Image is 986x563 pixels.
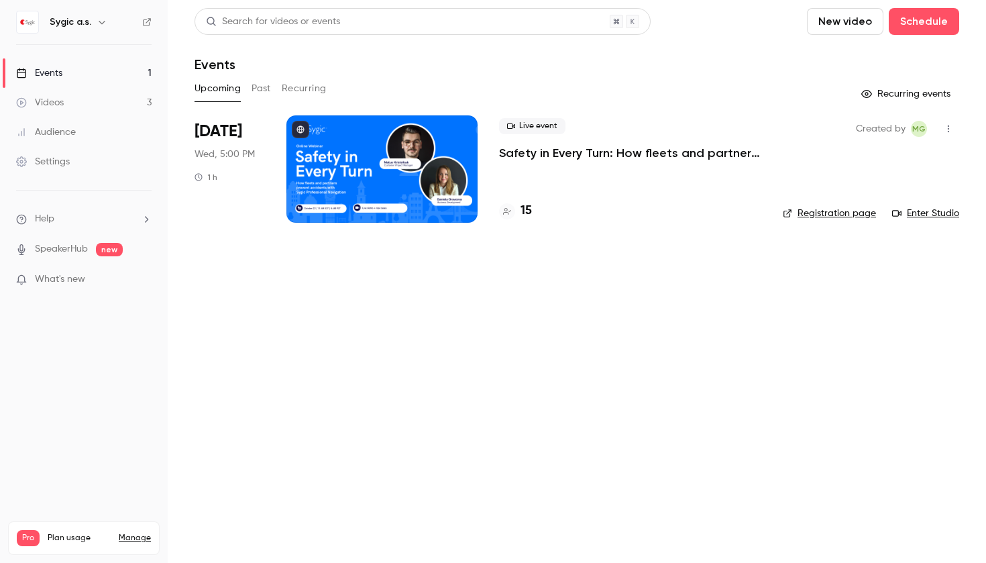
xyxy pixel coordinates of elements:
[892,207,959,220] a: Enter Studio
[16,212,152,226] li: help-dropdown-opener
[50,15,91,29] h6: Sygic a.s.
[16,155,70,168] div: Settings
[16,66,62,80] div: Events
[195,78,241,99] button: Upcoming
[499,118,565,134] span: Live event
[119,533,151,544] a: Manage
[16,96,64,109] div: Videos
[17,11,38,33] img: Sygic a.s.
[135,274,152,286] iframe: Noticeable Trigger
[48,533,111,544] span: Plan usage
[252,78,271,99] button: Past
[282,78,327,99] button: Recurring
[195,56,235,72] h1: Events
[195,172,217,183] div: 1 h
[195,115,265,223] div: Oct 22 Wed, 11:00 AM (America/New York)
[912,121,926,137] span: MG
[807,8,883,35] button: New video
[206,15,340,29] div: Search for videos or events
[195,148,255,161] span: Wed, 5:00 PM
[499,145,761,161] a: Safety in Every Turn: How fleets and partners prevent accidents with Sygic Professional Navigation
[35,272,85,287] span: What's new
[521,202,532,220] h4: 15
[96,243,123,256] span: new
[35,242,88,256] a: SpeakerHub
[35,212,54,226] span: Help
[195,121,242,142] span: [DATE]
[17,530,40,546] span: Pro
[783,207,876,220] a: Registration page
[855,83,959,105] button: Recurring events
[499,202,532,220] a: 15
[856,121,906,137] span: Created by
[911,121,927,137] span: Michaela Gálfiová
[16,125,76,139] div: Audience
[889,8,959,35] button: Schedule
